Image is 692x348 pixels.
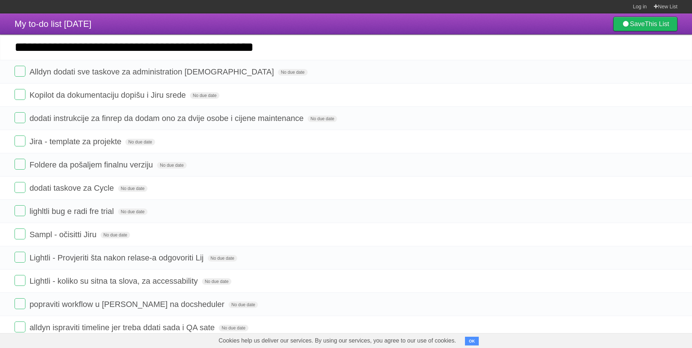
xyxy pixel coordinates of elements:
span: dodati instrukcije za finrep da dodam ono za dvije osobe i cijene maintenance [29,114,305,123]
span: No due date [125,139,155,145]
span: lighltli bug e radi fre trial [29,207,116,216]
span: No due date [308,116,337,122]
span: alldyn ispraviti timeline jer treba ddati sada i QA sate [29,323,216,332]
label: Done [15,112,25,123]
span: popraviti workflow u [PERSON_NAME] na docsheduler [29,300,226,309]
label: Done [15,298,25,309]
label: Done [15,252,25,263]
label: Done [15,159,25,170]
span: Sampl - očisitti Jiru [29,230,98,239]
span: Lightli - Provjeriti šta nakon relase-a odgovoriti Lij [29,253,205,262]
a: SaveThis List [613,17,677,31]
span: No due date [219,325,248,331]
label: Done [15,275,25,286]
label: Done [15,228,25,239]
label: Done [15,66,25,77]
span: No due date [208,255,237,262]
span: No due date [278,69,307,76]
label: Done [15,89,25,100]
span: dodati taskove za Cycle [29,183,116,193]
span: Cookies help us deliver our services. By using our services, you agree to our use of cookies. [211,333,464,348]
span: Alldyn dodati sve taskove za administration [DEMOGRAPHIC_DATA] [29,67,276,76]
span: Kopilot da dokumentaciju dopišu i Jiru srede [29,90,187,100]
span: Lightli - koliko su sitna ta slova, za accessability [29,276,199,286]
span: No due date [118,185,147,192]
label: Done [15,321,25,332]
span: No due date [157,162,186,169]
span: No due date [118,209,147,215]
b: This List [645,20,669,28]
label: Done [15,135,25,146]
span: Foldere da pošaljem finalnu verziju [29,160,155,169]
span: My to-do list [DATE] [15,19,92,29]
button: OK [465,337,479,345]
span: No due date [228,302,258,308]
span: No due date [101,232,130,238]
label: Done [15,182,25,193]
label: Done [15,205,25,216]
span: Jira - template za projekte [29,137,123,146]
span: No due date [190,92,219,99]
span: No due date [202,278,231,285]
